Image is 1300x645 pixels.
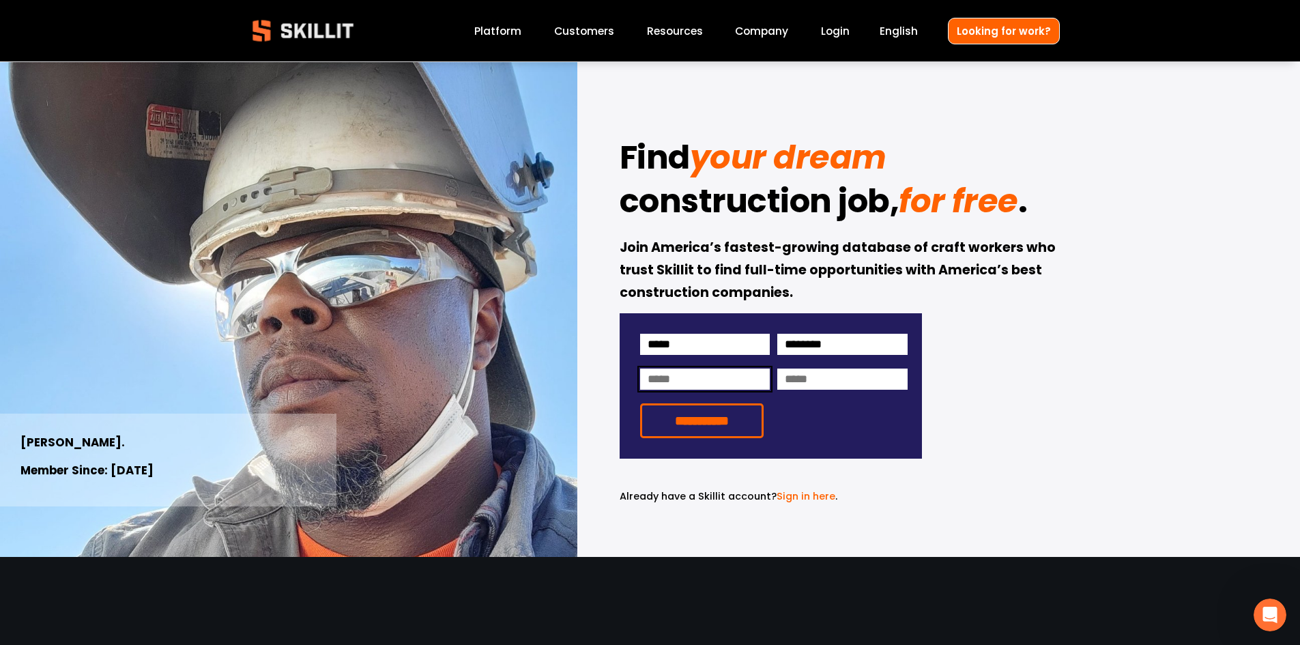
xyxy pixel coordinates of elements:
img: Skillit [241,10,365,51]
a: Platform [474,22,521,40]
em: your dream [690,134,886,180]
a: Company [735,22,788,40]
a: Customers [554,22,614,40]
span: English [880,23,918,39]
p: . [620,489,922,504]
strong: [PERSON_NAME]. [20,433,125,453]
div: language picker [880,22,918,40]
strong: construction job, [620,176,899,232]
a: Login [821,22,850,40]
strong: Join America’s fastest-growing database of craft workers who trust Skillit to find full-time oppo... [620,238,1058,304]
iframe: Intercom live chat [1254,599,1286,631]
a: folder dropdown [647,22,703,40]
a: Looking for work? [948,18,1060,44]
strong: Find [620,132,690,188]
a: Sign in here [777,489,835,503]
strong: Member Since: [DATE] [20,461,154,481]
strong: . [1018,176,1028,232]
em: for free [899,178,1017,224]
span: Already have a Skillit account? [620,489,777,503]
span: Resources [647,23,703,39]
